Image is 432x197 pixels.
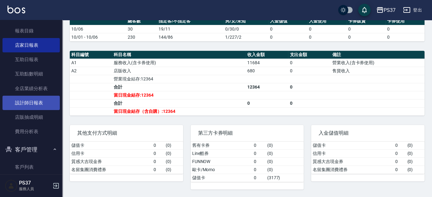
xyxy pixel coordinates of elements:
[112,91,246,99] td: 當日現金結存:12364
[152,142,164,150] td: 0
[2,96,60,110] a: 設計師日報表
[266,157,304,166] td: ( 0 )
[152,149,164,157] td: 0
[246,59,288,67] td: 11684
[406,149,425,157] td: ( 0 )
[112,107,246,115] td: 當日現金結存（含自購）:12364
[246,67,288,75] td: 680
[164,166,183,174] td: ( 0 )
[386,33,425,41] td: 0
[7,6,25,13] img: Logo
[347,25,386,33] td: 0
[2,81,60,96] a: 全店業績分析表
[268,17,307,25] th: 入金儲值
[70,142,183,174] table: a dense table
[191,142,252,150] td: 舊有卡券
[252,157,266,166] td: 0
[19,180,51,186] h5: PS37
[386,17,425,25] th: 卡券使用
[384,6,396,14] div: PS37
[406,142,425,150] td: ( 0 )
[246,51,288,59] th: 收入金額
[266,149,304,157] td: ( 0 )
[307,25,346,33] td: 0
[266,166,304,174] td: ( 0 )
[252,142,266,150] td: 0
[358,4,371,16] button: save
[126,25,157,33] td: 30
[157,17,224,25] th: 指定客/不指定客
[252,149,266,157] td: 0
[311,142,425,174] table: a dense table
[2,67,60,81] a: 互助點數明細
[112,99,246,107] td: 合計
[252,174,266,182] td: 0
[307,17,346,25] th: 入金使用
[191,149,252,157] td: Line酷券
[288,59,330,67] td: 0
[347,17,386,25] th: 卡券販賣
[268,33,307,41] td: 0
[288,51,330,59] th: 支出金額
[393,157,406,166] td: 0
[126,17,157,25] th: 總客數
[393,149,406,157] td: 0
[268,25,307,33] td: 0
[347,33,386,41] td: 0
[70,17,425,41] table: a dense table
[307,33,346,41] td: 0
[2,24,60,38] a: 報表目錄
[288,83,330,91] td: 0
[164,142,183,150] td: ( 0 )
[164,157,183,166] td: ( 0 )
[152,157,164,166] td: 0
[2,160,60,174] a: 客戶列表
[70,51,112,59] th: 科目編號
[266,142,304,150] td: ( 0 )
[393,142,406,150] td: 0
[191,142,304,182] table: a dense table
[70,25,126,33] td: 10/06
[246,99,288,107] td: 0
[70,59,112,67] td: A1
[70,33,126,41] td: 10/01 - 10/06
[331,51,425,59] th: 備註
[164,149,183,157] td: ( 0 )
[246,83,288,91] td: 12364
[112,67,246,75] td: 店販收入
[70,51,425,116] table: a dense table
[112,51,246,59] th: 科目名稱
[224,25,268,33] td: 0/30/0
[331,67,425,75] td: 售貨收入
[70,166,152,174] td: 名留集團消費禮券
[311,149,393,157] td: 信用卡
[2,124,60,139] a: 費用分析表
[70,149,152,157] td: 信用卡
[2,52,60,67] a: 互助日報表
[252,166,266,174] td: 0
[224,33,268,41] td: 1/227/2
[311,166,393,174] td: 名留集團消費禮券
[386,25,425,33] td: 0
[5,180,17,192] img: Person
[311,157,393,166] td: 質感大吉現金券
[112,83,246,91] td: 合計
[331,59,425,67] td: 營業收入(含卡券使用)
[288,99,330,107] td: 0
[157,25,224,33] td: 19/11
[126,33,157,41] td: 230
[191,157,252,166] td: FUNNOW
[2,38,60,52] a: 店家日報表
[2,142,60,158] button: 客戶管理
[401,4,425,16] button: 登出
[311,142,393,150] td: 儲值卡
[191,166,252,174] td: 歐卡/Momo
[112,75,246,83] td: 營業現金結存:12364
[288,67,330,75] td: 0
[70,157,152,166] td: 質感大吉現金券
[2,110,60,124] a: 店販抽成明細
[152,166,164,174] td: 0
[112,59,246,67] td: 服務收入(含卡券使用)
[157,33,224,41] td: 144/86
[70,142,152,150] td: 儲值卡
